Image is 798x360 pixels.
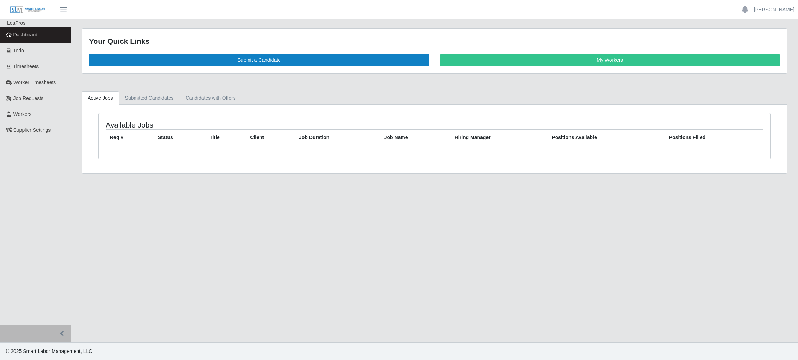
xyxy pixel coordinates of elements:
th: Positions Filled [665,129,763,146]
span: © 2025 Smart Labor Management, LLC [6,348,92,354]
a: Active Jobs [82,91,119,105]
span: Worker Timesheets [13,79,56,85]
th: Status [154,129,205,146]
a: Candidates with Offers [179,91,241,105]
span: Workers [13,111,32,117]
th: Req # [106,129,154,146]
div: Your Quick Links [89,36,780,47]
span: Supplier Settings [13,127,51,133]
a: My Workers [440,54,780,66]
th: Title [205,129,246,146]
span: Job Requests [13,95,44,101]
span: LeaPros [7,20,25,26]
span: Timesheets [13,64,39,69]
a: Submitted Candidates [119,91,180,105]
span: Dashboard [13,32,38,37]
img: SLM Logo [10,6,45,14]
h4: Available Jobs [106,120,373,129]
th: Job Name [380,129,450,146]
a: [PERSON_NAME] [754,6,794,13]
span: Todo [13,48,24,53]
th: Job Duration [295,129,380,146]
th: Client [246,129,295,146]
a: Submit a Candidate [89,54,429,66]
th: Hiring Manager [450,129,548,146]
th: Positions Available [548,129,664,146]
